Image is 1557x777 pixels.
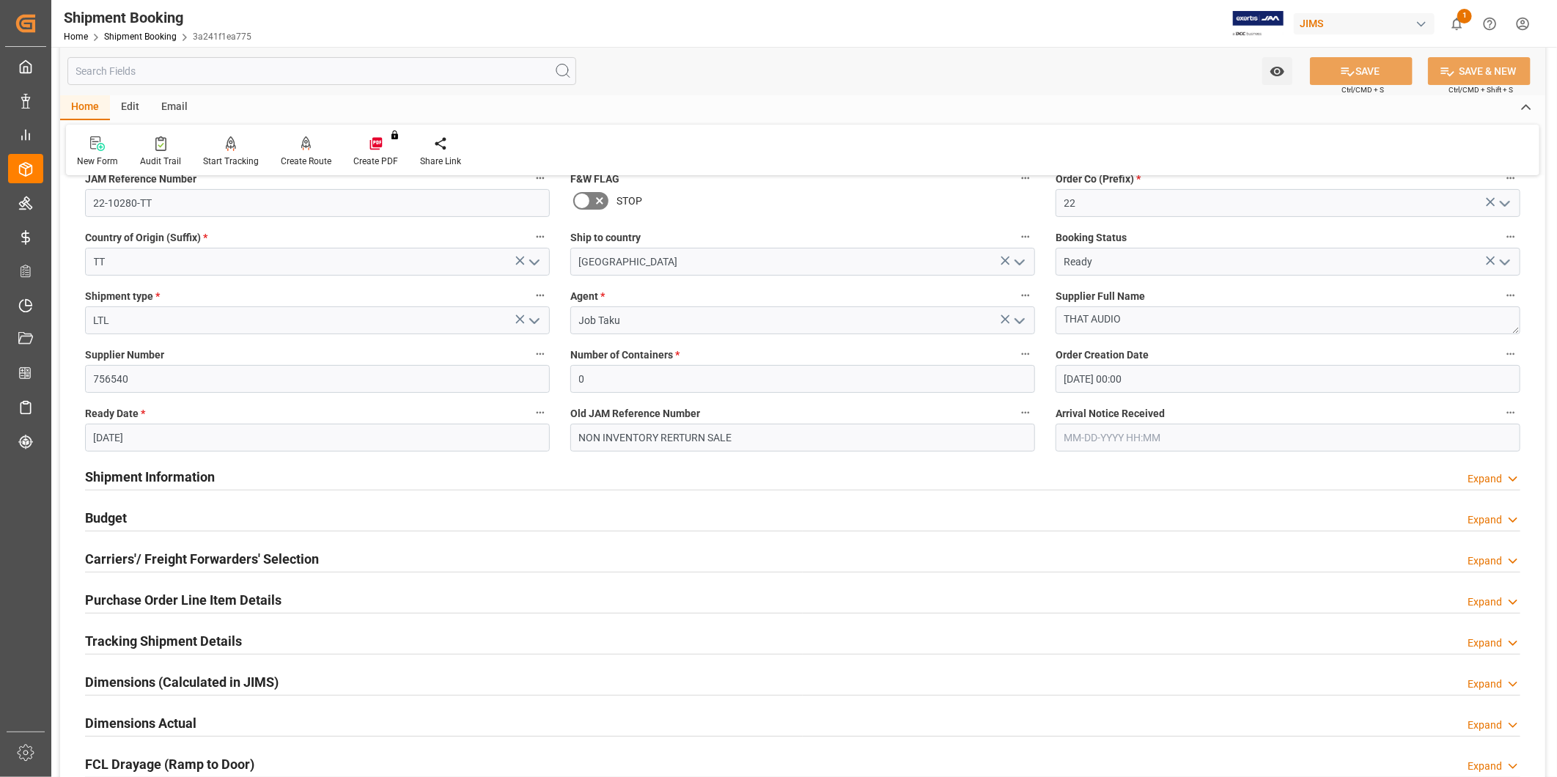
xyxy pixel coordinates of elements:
[1016,403,1035,422] button: Old JAM Reference Number
[570,347,680,363] span: Number of Containers
[570,230,641,246] span: Ship to country
[1233,11,1284,37] img: Exertis%20JAM%20-%20Email%20Logo.jpg_1722504956.jpg
[1468,594,1502,610] div: Expand
[1440,7,1473,40] button: show 1 new notifications
[85,230,207,246] span: Country of Origin (Suffix)
[1501,286,1520,305] button: Supplier Full Name
[570,406,700,421] span: Old JAM Reference Number
[1501,169,1520,188] button: Order Co (Prefix) *
[1016,286,1035,305] button: Agent *
[1056,230,1127,246] span: Booking Status
[1262,57,1292,85] button: open menu
[1056,406,1165,421] span: Arrival Notice Received
[77,155,118,168] div: New Form
[1056,424,1520,452] input: MM-DD-YYYY HH:MM
[281,155,331,168] div: Create Route
[531,169,550,188] button: JAM Reference Number
[60,95,110,120] div: Home
[420,155,461,168] div: Share Link
[1008,309,1030,332] button: open menu
[1468,677,1502,692] div: Expand
[67,57,576,85] input: Search Fields
[85,713,196,733] h2: Dimensions Actual
[1449,84,1513,95] span: Ctrl/CMD + Shift + S
[203,155,259,168] div: Start Tracking
[1056,347,1149,363] span: Order Creation Date
[150,95,199,120] div: Email
[1501,227,1520,246] button: Booking Status
[1016,169,1035,188] button: F&W FLAG
[110,95,150,120] div: Edit
[85,406,145,421] span: Ready Date
[1428,57,1531,85] button: SAVE & NEW
[85,289,160,304] span: Shipment type
[1294,10,1440,37] button: JIMS
[1056,365,1520,393] input: MM-DD-YYYY HH:MM
[570,289,605,304] span: Agent
[140,155,181,168] div: Audit Trail
[523,309,545,332] button: open menu
[616,194,642,209] span: STOP
[85,172,196,187] span: JAM Reference Number
[1008,251,1030,273] button: open menu
[64,32,88,42] a: Home
[1468,553,1502,569] div: Expand
[531,227,550,246] button: Country of Origin (Suffix) *
[1310,57,1413,85] button: SAVE
[85,508,127,528] h2: Budget
[1493,192,1515,215] button: open menu
[1501,403,1520,422] button: Arrival Notice Received
[85,549,319,569] h2: Carriers'/ Freight Forwarders' Selection
[531,403,550,422] button: Ready Date *
[64,7,251,29] div: Shipment Booking
[85,424,550,452] input: MM-DD-YYYY
[1056,289,1145,304] span: Supplier Full Name
[1473,7,1506,40] button: Help Center
[1016,345,1035,364] button: Number of Containers *
[531,345,550,364] button: Supplier Number
[1468,512,1502,528] div: Expand
[1341,84,1384,95] span: Ctrl/CMD + S
[1457,9,1472,23] span: 1
[1493,251,1515,273] button: open menu
[531,286,550,305] button: Shipment type *
[104,32,177,42] a: Shipment Booking
[85,754,254,774] h2: FCL Drayage (Ramp to Door)
[85,672,279,692] h2: Dimensions (Calculated in JIMS)
[1056,172,1141,187] span: Order Co (Prefix)
[523,251,545,273] button: open menu
[85,467,215,487] h2: Shipment Information
[85,248,550,276] input: Type to search/select
[570,172,619,187] span: F&W FLAG
[1468,471,1502,487] div: Expand
[1468,759,1502,774] div: Expand
[85,590,281,610] h2: Purchase Order Line Item Details
[85,347,164,363] span: Supplier Number
[1468,718,1502,733] div: Expand
[1016,227,1035,246] button: Ship to country
[1056,306,1520,334] textarea: THAT AUDIO
[85,631,242,651] h2: Tracking Shipment Details
[1468,636,1502,651] div: Expand
[1501,345,1520,364] button: Order Creation Date
[1294,13,1435,34] div: JIMS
